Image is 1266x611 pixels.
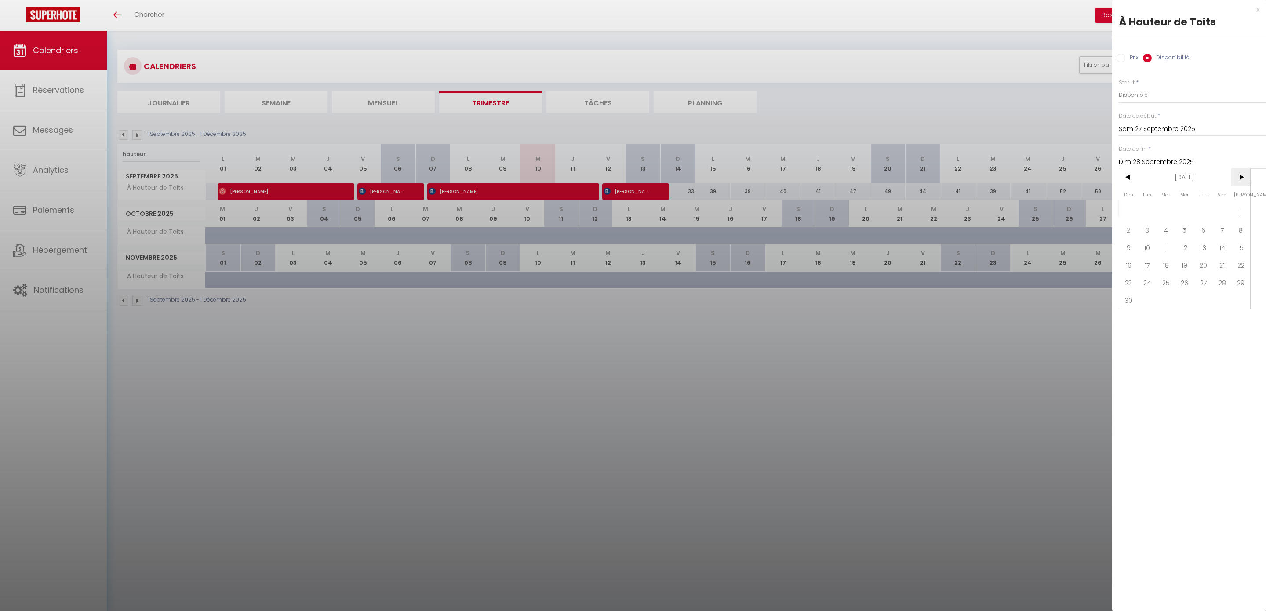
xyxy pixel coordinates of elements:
[1213,256,1232,274] span: 21
[1231,168,1250,186] span: >
[1231,204,1250,221] span: 1
[1138,256,1157,274] span: 17
[1157,221,1175,239] span: 4
[1119,239,1138,256] span: 9
[1138,186,1157,204] span: Lun
[1119,145,1147,153] label: Date de fin
[1119,186,1138,204] span: Dim
[1138,274,1157,291] span: 24
[1138,168,1232,186] span: [DATE]
[1194,256,1213,274] span: 20
[1231,186,1250,204] span: [PERSON_NAME]
[1138,221,1157,239] span: 3
[1213,186,1232,204] span: Ven
[1119,168,1138,186] span: <
[1157,239,1175,256] span: 11
[1119,112,1156,120] label: Date de début
[7,4,33,30] button: Ouvrir le widget de chat LiveChat
[1157,186,1175,204] span: Mar
[1152,54,1190,63] label: Disponibilité
[1231,256,1250,274] span: 22
[1175,239,1194,256] span: 12
[1231,239,1250,256] span: 15
[1119,221,1138,239] span: 2
[1125,54,1139,63] label: Prix
[1194,186,1213,204] span: Jeu
[1112,4,1259,15] div: x
[1119,256,1138,274] span: 16
[1119,15,1259,29] div: À Hauteur de Toits
[1119,274,1138,291] span: 23
[1194,221,1213,239] span: 6
[1175,221,1194,239] span: 5
[1138,239,1157,256] span: 10
[1231,274,1250,291] span: 29
[1119,79,1135,87] label: Statut
[1175,186,1194,204] span: Mer
[1231,221,1250,239] span: 8
[1213,221,1232,239] span: 7
[1119,291,1138,309] span: 30
[1213,239,1232,256] span: 14
[1157,274,1175,291] span: 25
[1157,256,1175,274] span: 18
[1194,239,1213,256] span: 13
[1194,274,1213,291] span: 27
[1175,274,1194,291] span: 26
[1213,274,1232,291] span: 28
[1175,256,1194,274] span: 19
